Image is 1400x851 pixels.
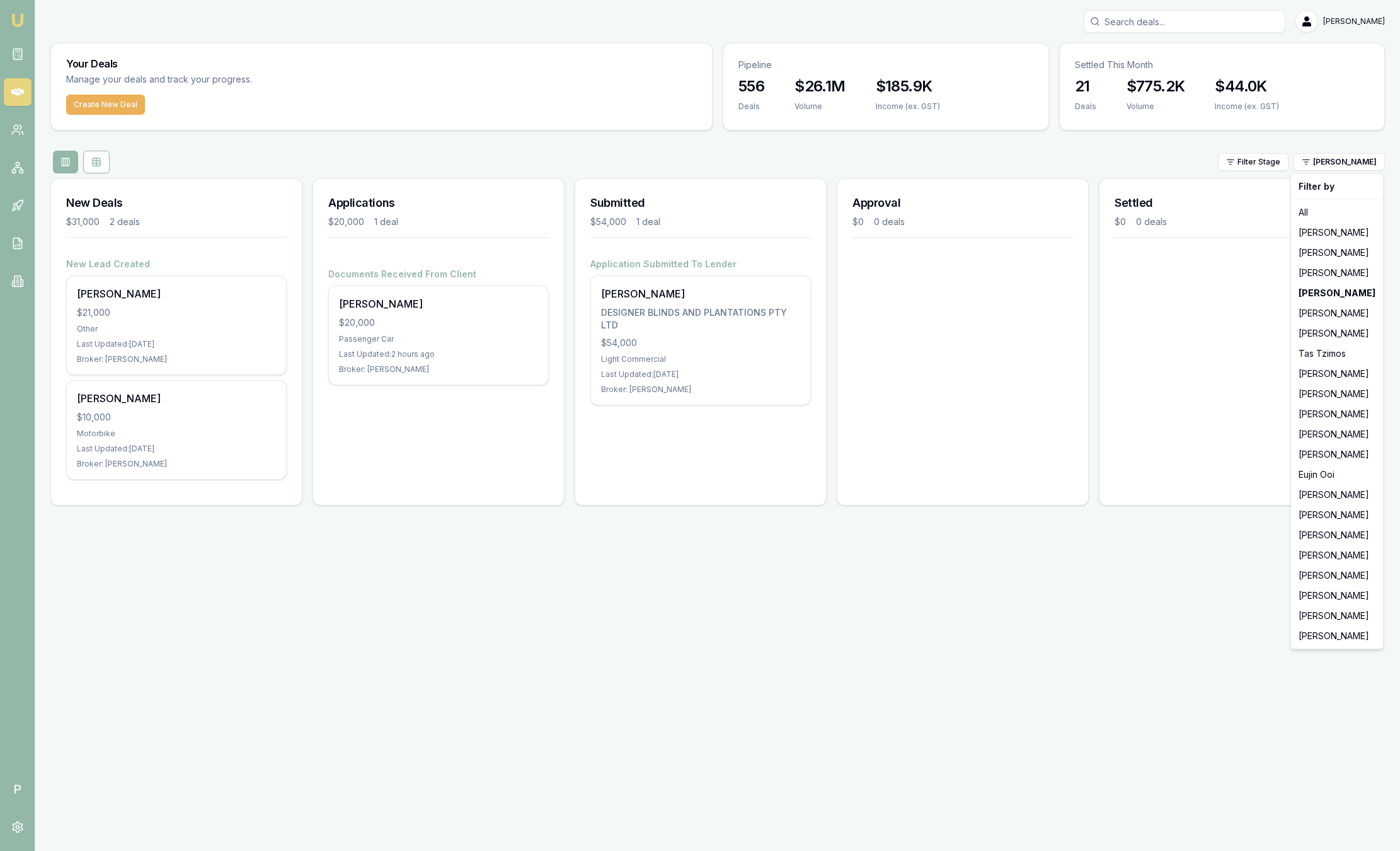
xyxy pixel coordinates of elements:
[1294,586,1380,606] div: [PERSON_NAME]
[1294,223,1380,243] div: [PERSON_NAME]
[1294,177,1380,197] div: Filter by
[1294,505,1380,525] div: [PERSON_NAME]
[1294,303,1380,323] div: [PERSON_NAME]
[1294,243,1380,263] div: [PERSON_NAME]
[1294,404,1380,424] div: [PERSON_NAME]
[1294,323,1380,344] div: [PERSON_NAME]
[1294,344,1380,364] div: Tas Tzimos
[1294,465,1380,485] div: Eujin Ooi
[1294,424,1380,444] div: [PERSON_NAME]
[1294,444,1380,465] div: [PERSON_NAME]
[1294,263,1380,283] div: [PERSON_NAME]
[1294,364,1380,384] div: [PERSON_NAME]
[1294,606,1380,626] div: [PERSON_NAME]
[1294,525,1380,545] div: [PERSON_NAME]
[1294,485,1380,505] div: [PERSON_NAME]
[1294,626,1380,646] div: [PERSON_NAME]
[1294,384,1380,404] div: [PERSON_NAME]
[1299,287,1375,299] strong: [PERSON_NAME]
[1294,545,1380,565] div: [PERSON_NAME]
[1294,202,1380,223] div: All
[1294,565,1380,586] div: [PERSON_NAME]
